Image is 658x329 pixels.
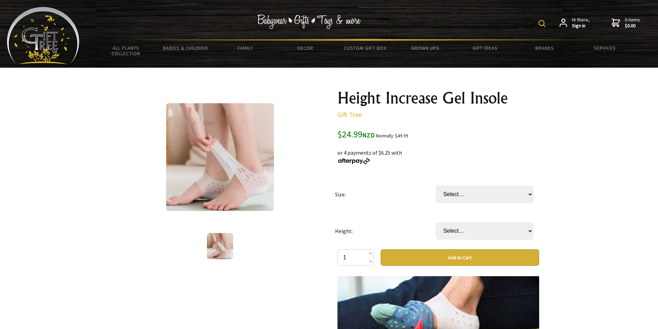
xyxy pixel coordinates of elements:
img: product search [538,20,545,27]
a: 0 items$0.00 [612,17,640,29]
div: or 4 payments of $6.25 with [337,140,539,165]
a: Family [216,41,275,55]
span: 0 items [625,17,640,29]
a: Brands [515,41,575,55]
span: $24.99 [337,128,375,140]
strong: $0.00 [625,23,640,29]
a: Decor [275,41,335,55]
img: Afterpay [337,158,371,164]
a: Grown Ups [395,41,455,55]
a: Gift Tree [337,110,362,119]
a: All Plants Collection [96,41,156,61]
button: Add to Cart [381,249,539,266]
img: Babyware - Gifts - Toys and more... [7,7,79,64]
img: Babywear - Gifts - Toys & more [257,14,361,29]
span: NZD [362,131,375,139]
a: Services [575,41,635,55]
td: Height: [335,213,436,249]
small: Normally: $49.99 [376,133,408,139]
img: Height Increase Gel Insole [207,233,233,259]
a: Hi there,Sign in [560,17,590,29]
span: Hi there, [572,17,590,29]
strong: Sign in [572,23,590,29]
a: Gift Ideas [455,41,515,55]
h1: Height Increase Gel Insole [337,90,539,106]
img: Height Increase Gel Insole [166,103,274,211]
td: Size: [335,176,436,213]
a: Babies & Children [156,41,216,55]
a: Custom Gift Box [335,41,395,55]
